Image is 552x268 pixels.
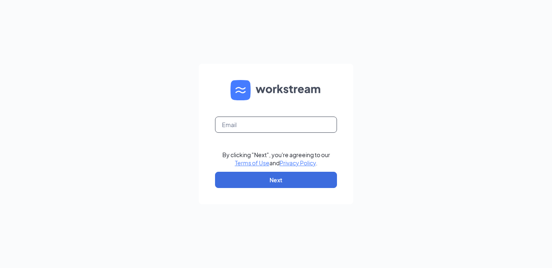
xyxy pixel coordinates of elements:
[215,117,337,133] input: Email
[230,80,322,100] img: WS logo and Workstream text
[222,151,330,167] div: By clicking "Next", you're agreeing to our and .
[215,172,337,188] button: Next
[280,159,316,166] a: Privacy Policy
[235,159,269,166] a: Terms of Use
